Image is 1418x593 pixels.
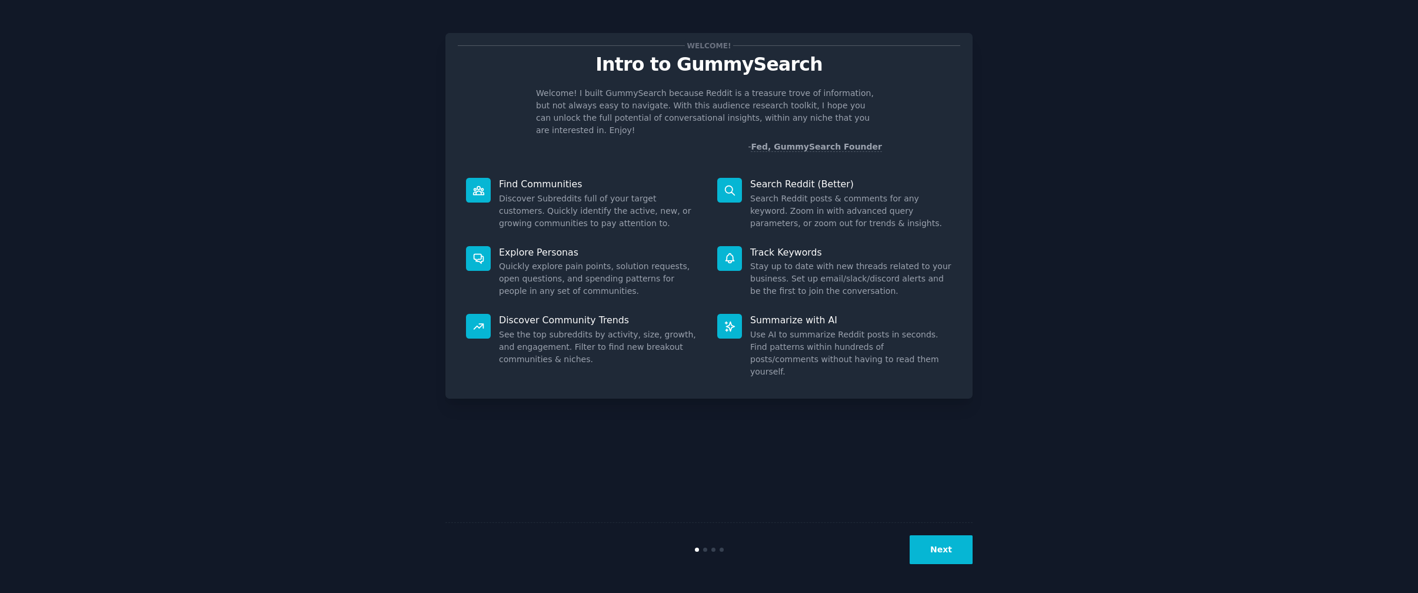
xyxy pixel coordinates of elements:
[750,314,952,326] p: Summarize with AI
[685,39,733,52] span: Welcome!
[458,54,960,75] p: Intro to GummySearch
[910,535,973,564] button: Next
[750,246,952,259] p: Track Keywords
[499,314,701,326] p: Discover Community Trends
[751,142,882,152] a: Fed, GummySearch Founder
[750,260,952,297] dd: Stay up to date with new threads related to your business. Set up email/slack/discord alerts and ...
[499,193,701,230] dd: Discover Subreddits full of your target customers. Quickly identify the active, new, or growing c...
[499,329,701,366] dd: See the top subreddits by activity, size, growth, and engagement. Filter to find new breakout com...
[499,260,701,297] dd: Quickly explore pain points, solution requests, open questions, and spending patterns for people ...
[750,193,952,230] dd: Search Reddit posts & comments for any keyword. Zoom in with advanced query parameters, or zoom o...
[748,141,882,153] div: -
[750,329,952,378] dd: Use AI to summarize Reddit posts in seconds. Find patterns within hundreds of posts/comments with...
[750,178,952,190] p: Search Reddit (Better)
[536,87,882,137] p: Welcome! I built GummySearch because Reddit is a treasure trove of information, but not always ea...
[499,246,701,259] p: Explore Personas
[499,178,701,190] p: Find Communities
